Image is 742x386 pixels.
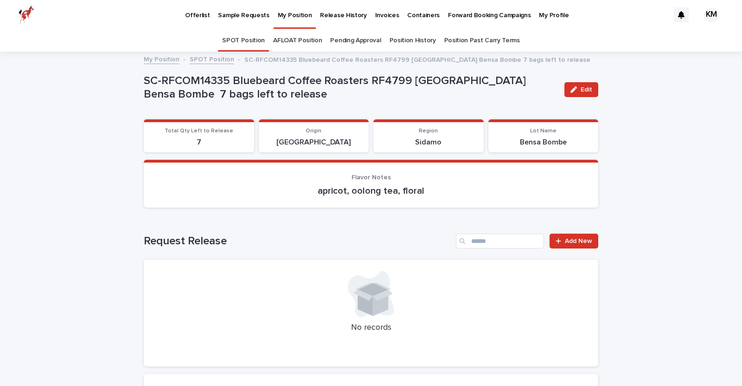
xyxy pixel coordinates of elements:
a: My Position [144,53,179,64]
span: Region [419,128,438,134]
a: Pending Approval [330,30,381,52]
input: Search [456,234,544,249]
span: Lot Name [530,128,556,134]
p: SC-RFCOM14335 Bluebeard Coffee Roasters RF4799 [GEOGRAPHIC_DATA] Bensa Bombe 7 bags left to release [244,54,590,64]
div: KM [704,7,719,22]
span: Edit [581,86,592,93]
a: Add New [550,234,598,249]
img: zttTXibQQrCfv9chImQE [19,6,34,24]
p: SC-RFCOM14335 Bluebeard Coffee Roasters RF4799 [GEOGRAPHIC_DATA] Bensa Bombe 7 bags left to release [144,74,557,101]
a: SPOT Position [190,53,234,64]
a: AFLOAT Position [273,30,322,52]
p: 7 [149,138,249,147]
p: Bensa Bombe [494,138,593,147]
h1: Request Release [144,235,452,248]
a: Position Past Carry Terms [444,30,520,52]
span: Add New [565,238,592,244]
span: Total Qty Left to Release [165,128,233,134]
p: Sidamo [379,138,478,147]
p: No records [155,323,587,333]
span: Flavor Notes [352,174,391,181]
span: Origin [306,128,321,134]
button: Edit [564,82,598,97]
p: [GEOGRAPHIC_DATA] [264,138,364,147]
p: apricot, oolong tea, floral [155,185,587,196]
a: SPOT Position [222,30,265,52]
a: Position History [390,30,436,52]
